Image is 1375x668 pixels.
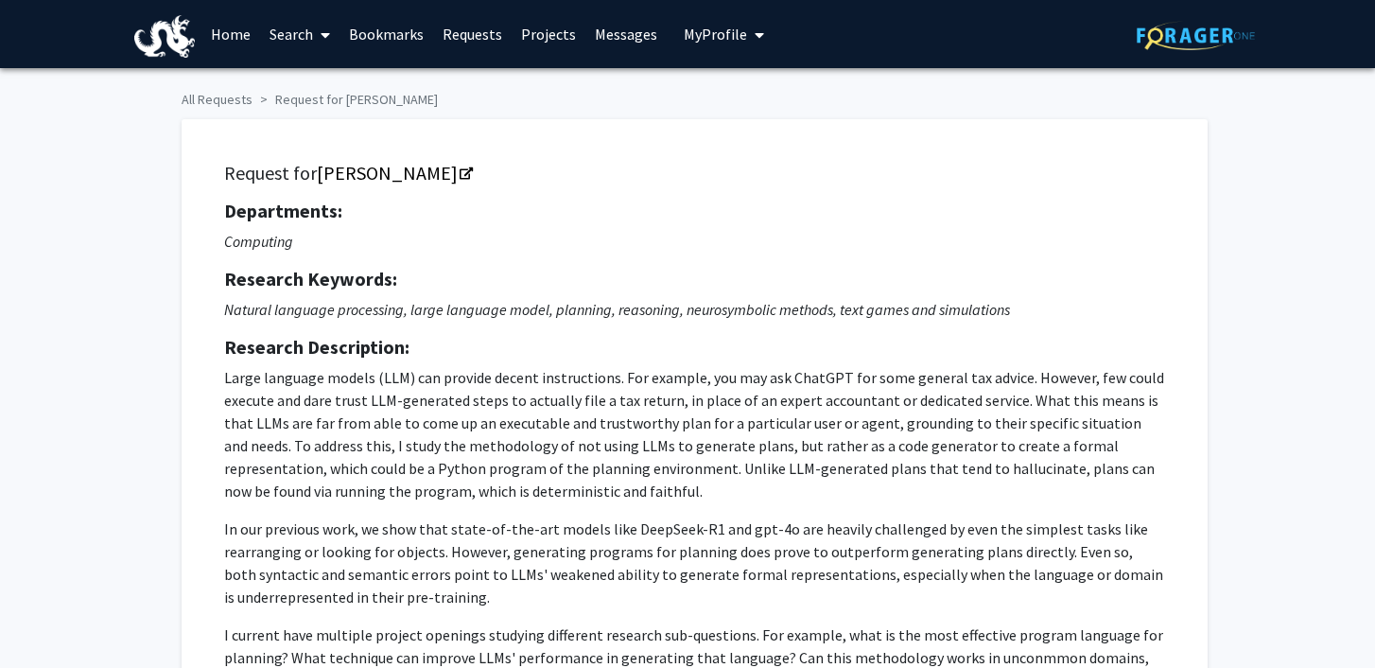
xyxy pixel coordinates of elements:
p: Large language models (LLM) can provide decent instructions. For example, you may ask ChatGPT for... [224,366,1165,502]
span: In our previous work, we show that state-of-the-art models like DeepSeek-R1 and gpt-4o are heavil... [224,519,1163,606]
a: All Requests [182,91,252,108]
a: Home [201,1,260,67]
a: Search [260,1,339,67]
h5: Request for [224,162,1165,185]
img: Drexel University Logo [134,15,195,58]
strong: Research Keywords: [224,267,397,290]
i: Computing [224,232,293,251]
a: Requests [433,1,512,67]
a: Opens in a new tab [317,161,471,185]
img: ForagerOne Logo [1137,21,1255,50]
strong: Research Description: [224,335,409,359]
li: Request for [PERSON_NAME] [252,90,438,110]
ol: breadcrumb [182,82,1193,110]
a: Projects [512,1,585,67]
a: Bookmarks [339,1,433,67]
span: My Profile [684,25,747,44]
a: Messages [585,1,667,67]
strong: Departments: [224,199,342,222]
iframe: Chat [14,583,80,654]
i: Natural language processing, large language model, planning, reasoning, neurosymbolic methods, te... [224,300,1010,319]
